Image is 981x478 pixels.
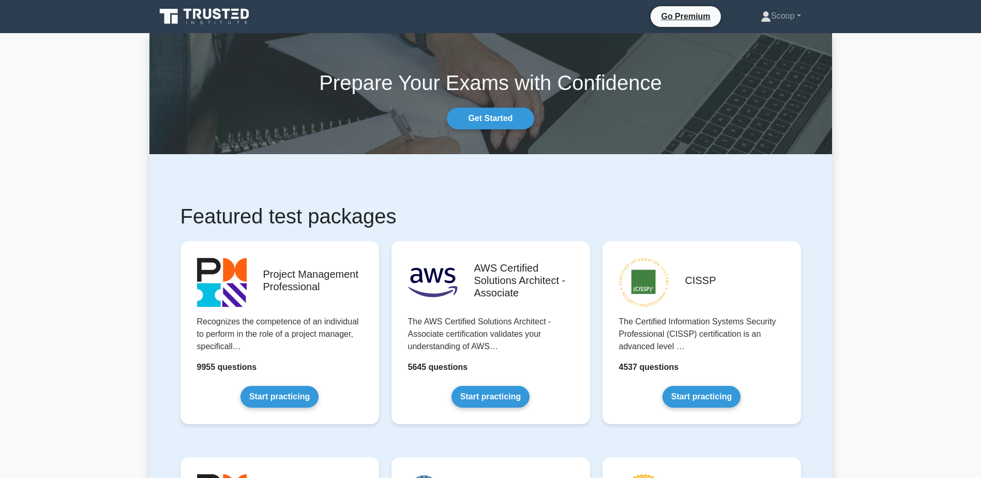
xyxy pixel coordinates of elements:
[451,386,530,408] a: Start practicing
[736,6,825,26] a: Scoop
[240,386,319,408] a: Start practicing
[149,70,832,95] h1: Prepare Your Exams with Confidence
[655,10,716,23] a: Go Premium
[447,108,534,129] a: Get Started
[662,386,741,408] a: Start practicing
[180,204,801,229] h1: Featured test packages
